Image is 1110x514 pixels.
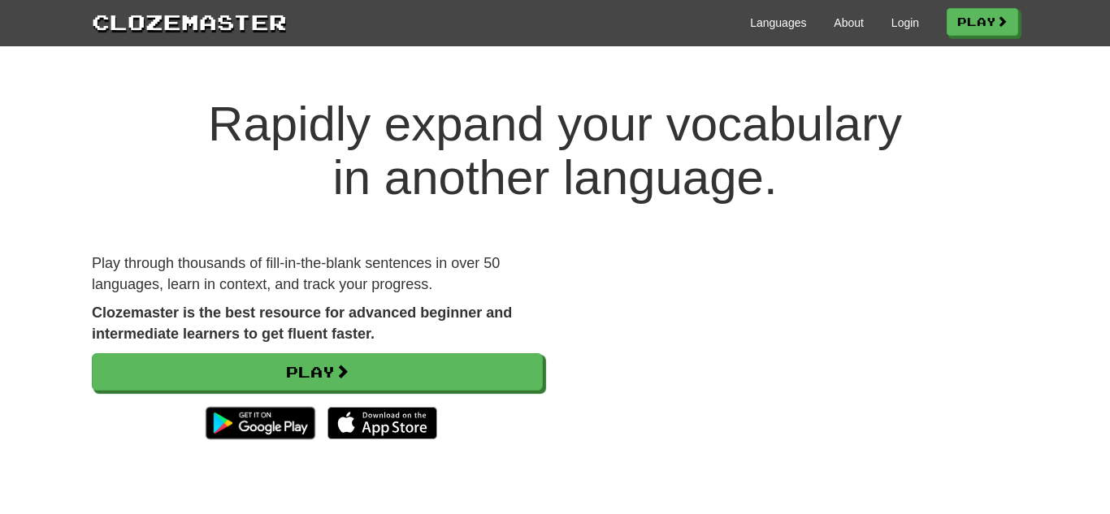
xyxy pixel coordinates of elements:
img: Get it on Google Play [197,399,323,447]
strong: Clozemaster is the best resource for advanced beginner and intermediate learners to get fluent fa... [92,305,512,342]
a: Play [92,353,543,391]
p: Play through thousands of fill-in-the-blank sentences in over 50 languages, learn in context, and... [92,253,543,295]
a: About [834,15,864,31]
a: Play [947,8,1018,36]
a: Login [891,15,919,31]
a: Clozemaster [92,6,287,37]
img: Download_on_the_App_Store_Badge_US-UK_135x40-25178aeef6eb6b83b96f5f2d004eda3bffbb37122de64afbaef7... [327,407,437,439]
a: Languages [750,15,806,31]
